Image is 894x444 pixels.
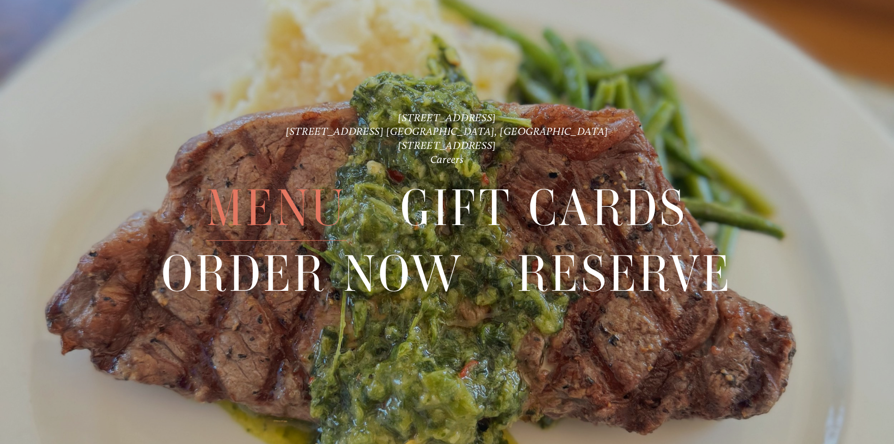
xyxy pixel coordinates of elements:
[517,241,733,306] a: Reserve
[430,153,464,166] a: Careers
[400,176,688,241] span: Gift Cards
[400,176,688,241] a: Gift Cards
[206,176,346,241] span: Menu
[286,125,608,138] a: [STREET_ADDRESS] [GEOGRAPHIC_DATA], [GEOGRAPHIC_DATA]
[161,241,463,306] a: Order Now
[398,111,496,124] a: [STREET_ADDRESS]
[206,176,346,241] a: Menu
[398,139,496,152] a: [STREET_ADDRESS]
